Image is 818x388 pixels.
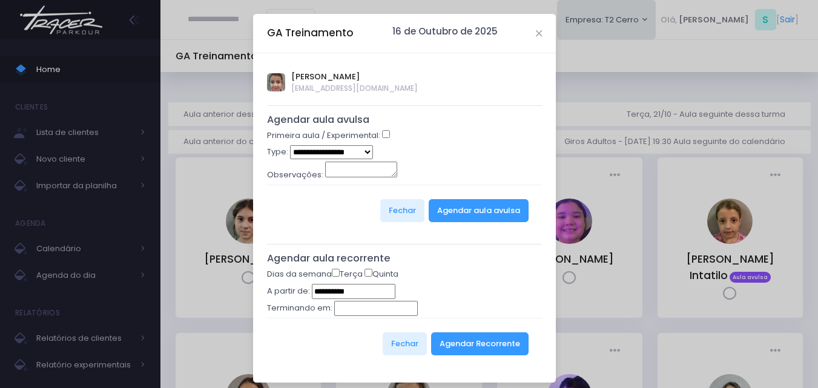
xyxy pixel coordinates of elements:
[380,199,424,222] button: Fechar
[364,268,398,280] label: Quinta
[536,30,542,36] button: Close
[429,199,529,222] button: Agendar aula avulsa
[267,25,354,41] h5: GA Treinamento
[332,268,363,280] label: Terça
[291,83,418,94] span: [EMAIL_ADDRESS][DOMAIN_NAME]
[383,332,427,355] button: Fechar
[291,71,418,83] span: [PERSON_NAME]
[392,26,498,37] h6: 16 de Outubro de 2025
[332,269,340,277] input: Terça
[364,269,372,277] input: Quinta
[267,169,323,181] label: Observações:
[267,285,310,297] label: A partir de:
[267,268,543,369] form: Dias da semana
[267,252,543,265] h5: Agendar aula recorrente
[267,302,332,314] label: Terminando em:
[431,332,529,355] button: Agendar Recorrente
[267,130,380,142] label: Primeira aula / Experimental:
[267,146,288,158] label: Type:
[267,114,543,126] h5: Agendar aula avulsa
